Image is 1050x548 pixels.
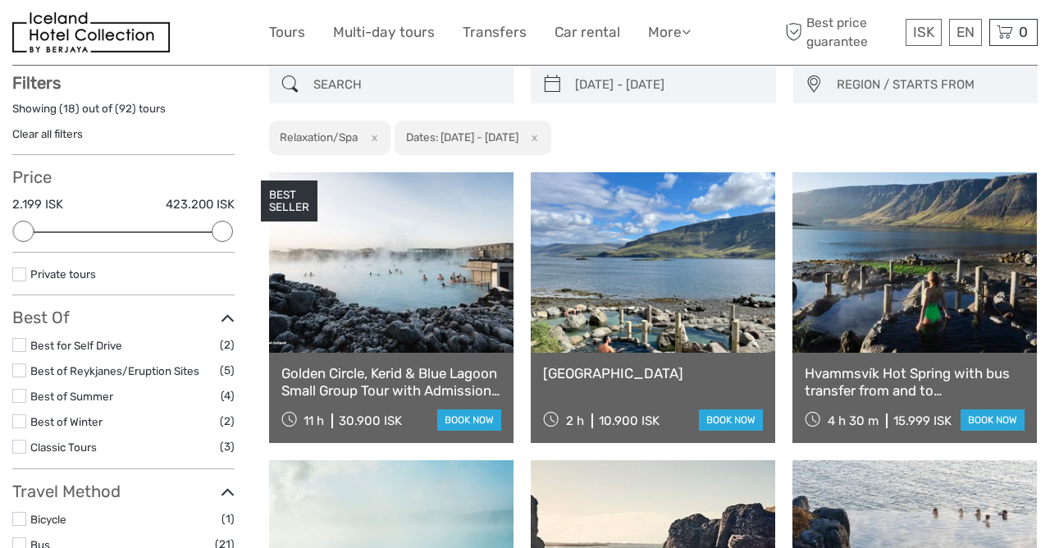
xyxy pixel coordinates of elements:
a: Tours [269,21,305,44]
label: 2.199 ISK [12,196,63,213]
a: book now [699,409,763,431]
label: 92 [119,101,132,116]
a: More [648,21,691,44]
a: [GEOGRAPHIC_DATA] [543,365,763,381]
a: book now [961,409,1025,431]
strong: Filters [12,73,61,93]
a: Car rental [555,21,620,44]
h3: Travel Method [12,482,235,501]
button: Open LiveChat chat widget [189,25,208,45]
a: Classic Tours [30,441,97,454]
span: (3) [220,437,235,456]
a: Best of Winter [30,415,103,428]
span: Best price guarantee [782,14,902,50]
a: Best of Summer [30,390,113,403]
span: (1) [221,509,235,528]
h2: Dates: [DATE] - [DATE] [406,130,518,144]
span: 0 [1016,24,1030,40]
a: Transfers [463,21,527,44]
div: BEST SELLER [261,180,317,221]
a: Golden Circle, Kerid & Blue Lagoon Small Group Tour with Admission Ticket [281,365,501,399]
div: Showing ( ) out of ( ) tours [12,101,235,126]
button: REGION / STARTS FROM [829,71,1030,98]
span: 4 h 30 m [828,413,879,428]
label: 18 [63,101,75,116]
input: SEARCH [307,71,506,99]
button: x [521,129,543,146]
a: Best for Self Drive [30,339,122,352]
h3: Price [12,167,235,187]
button: x [360,129,382,146]
div: 30.900 ISK [339,413,402,428]
a: Best of Reykjanes/Eruption Sites [30,364,199,377]
a: Clear all filters [12,127,83,140]
a: Multi-day tours [333,21,435,44]
label: 423.200 ISK [166,196,235,213]
input: SELECT DATES [568,71,768,99]
h3: Best Of [12,308,235,327]
span: (2) [220,412,235,431]
div: EN [949,19,982,46]
div: 10.900 ISK [599,413,660,428]
h2: Relaxation/Spa [280,130,358,144]
span: 11 h [304,413,324,428]
img: 481-8f989b07-3259-4bb0-90ed-3da368179bdc_logo_small.jpg [12,12,170,53]
span: 2 h [566,413,584,428]
a: book now [437,409,501,431]
a: Bicycle [30,513,66,526]
span: ISK [913,24,934,40]
span: (4) [221,386,235,405]
span: (5) [220,361,235,380]
a: Private tours [30,267,96,281]
a: Hvammsvík Hot Spring with bus transfer from and to [GEOGRAPHIC_DATA] [805,365,1025,399]
p: We're away right now. Please check back later! [23,29,185,42]
span: (2) [220,336,235,354]
div: 15.999 ISK [893,413,952,428]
